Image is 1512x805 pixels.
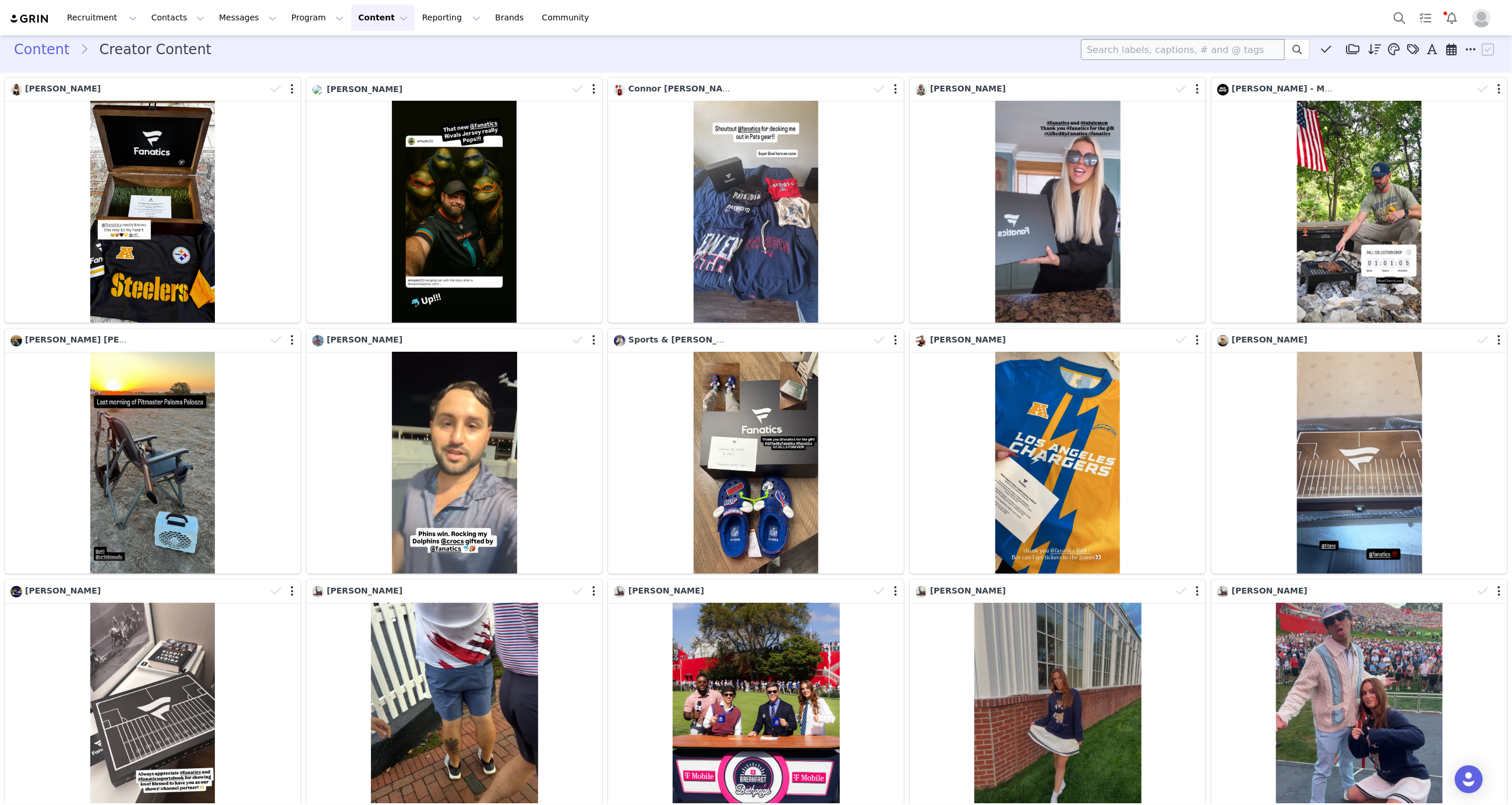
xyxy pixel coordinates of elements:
span: [PERSON_NAME] [1232,586,1308,595]
img: e66aae32-d686-41c1-9f66-a67e39dd34b5.jpg [1217,84,1229,96]
span: [PERSON_NAME] [930,335,1006,344]
button: Profile [1465,9,1503,27]
img: 796ec4a3-7095-4c59-8629-ca2214a97cdd.jpg [312,85,324,94]
img: d59f8ff0-2417-468e-9944-524e67bff5cb.jpg [10,586,22,598]
img: 42852964-65d8-48e7-bcbd-a4eb3ada8c4e.jpg [614,84,626,96]
span: [PERSON_NAME] [327,84,402,94]
img: 2f6ce7f0-9eed-44e2-99b6-8c9102d0501b.jpg [1217,586,1229,598]
img: 2f6ce7f0-9eed-44e2-99b6-8c9102d0501b.jpg [312,586,324,598]
button: Search [1387,5,1412,31]
button: Program [284,5,351,31]
a: Tasks [1413,5,1439,31]
span: [PERSON_NAME] [327,335,402,344]
img: 2f6ce7f0-9eed-44e2-99b6-8c9102d0501b.jpg [916,586,927,598]
img: 5bedc9a4-dba7-4d7d-a784-5aab49ac46ac--s.jpg [916,84,927,96]
button: Messages [212,5,284,31]
button: Content [351,5,415,31]
span: [PERSON_NAME] - Meat [DEMOGRAPHIC_DATA] [1232,84,1446,93]
button: Notifications [1439,5,1465,31]
div: Open Intercom Messenger [1455,765,1483,793]
span: [PERSON_NAME] [25,586,101,595]
span: [PERSON_NAME] [1232,335,1308,344]
input: Search labels, captions, # and @ tags [1081,39,1285,60]
button: Recruitment [60,5,144,31]
span: [PERSON_NAME] [628,586,704,595]
button: Contacts [144,5,211,31]
img: grin logo [9,13,50,24]
a: Brands [488,5,534,31]
span: [PERSON_NAME] [930,586,1006,595]
span: [PERSON_NAME] [PERSON_NAME] [25,335,179,344]
span: Connor [PERSON_NAME] [628,84,740,93]
img: 60ca369d-37ab-405e-b020-b69a5da215b4--s.jpg [916,335,927,347]
img: 2f6ce7f0-9eed-44e2-99b6-8c9102d0501b.jpg [614,586,626,598]
span: [PERSON_NAME] [930,84,1006,93]
img: 4a0ee1e9-bf53-48a5-836f-96c55adebb39--s.jpg [614,335,626,347]
img: placeholder-profile.jpg [1472,9,1491,27]
img: 8a18d0b6-3aa1-46fb-8348-8b0fc3736ae0.jpg [312,335,324,347]
img: 20f54bdd-55f4-4222-b852-d7e898292cb4.jpg [1217,335,1229,347]
span: [PERSON_NAME] [327,586,402,595]
button: Reporting [415,5,487,31]
img: a5222dd0-9b08-47d1-aac6-261a55efef1f.jpg [10,84,22,96]
span: [PERSON_NAME] [25,84,101,93]
a: Content [14,39,80,60]
span: Sports & [PERSON_NAME] [628,335,747,344]
img: eaae9efc-fd91-4a1e-9ff3-2e6aebc60b0e--s.jpg [10,335,22,347]
a: Community [535,5,602,31]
